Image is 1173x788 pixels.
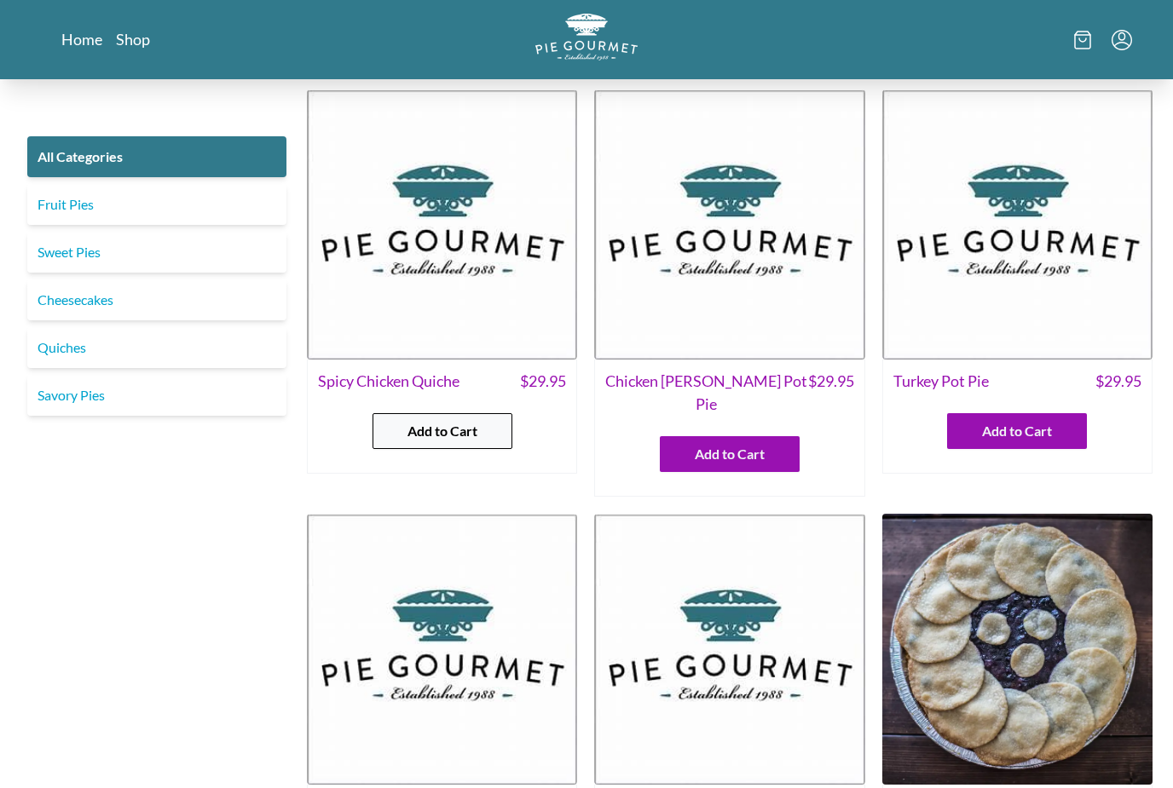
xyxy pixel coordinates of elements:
[1112,30,1132,50] button: Menu
[808,370,854,416] span: $ 29.95
[318,370,459,393] span: Spicy Chicken Quiche
[605,370,807,416] span: Chicken [PERSON_NAME] Pot Pie
[535,14,638,66] a: Logo
[660,436,800,472] button: Add to Cart
[116,29,150,49] a: Shop
[373,413,512,449] button: Add to Cart
[893,370,989,393] span: Turkey Pot Pie
[882,514,1153,784] img: Blueberry
[594,89,864,359] img: Chicken Curry Pot Pie
[535,14,638,60] img: logo
[1095,370,1141,393] span: $ 29.95
[982,421,1052,441] span: Add to Cart
[407,421,477,441] span: Add to Cart
[27,375,286,416] a: Savory Pies
[307,89,577,359] img: Spicy Chicken Quiche
[27,136,286,177] a: All Categories
[520,370,566,393] span: $ 29.95
[27,184,286,225] a: Fruit Pies
[61,29,102,49] a: Home
[27,279,286,320] a: Cheesecakes
[882,89,1153,359] img: Turkey Pot Pie
[594,514,864,784] img: Spinach Artichoke Quiche
[27,232,286,273] a: Sweet Pies
[947,413,1087,449] button: Add to Cart
[695,444,765,464] span: Add to Cart
[27,327,286,368] a: Quiches
[307,514,577,784] img: Potato Bacon Pot Pie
